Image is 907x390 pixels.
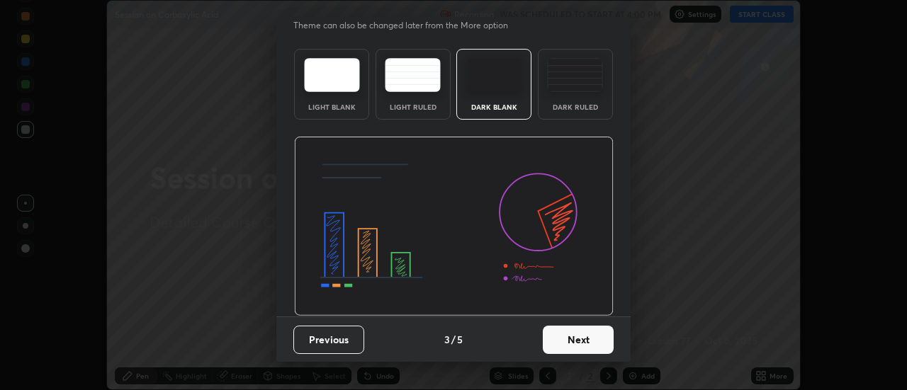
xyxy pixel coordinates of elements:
img: darkThemeBanner.d06ce4a2.svg [294,137,614,316]
div: Dark Ruled [547,103,604,110]
p: Theme can also be changed later from the More option [293,19,523,32]
div: Dark Blank [466,103,522,110]
h4: 3 [444,332,450,347]
button: Previous [293,326,364,354]
div: Light Blank [303,103,360,110]
img: lightTheme.e5ed3b09.svg [304,58,360,92]
h4: 5 [457,332,463,347]
img: darkTheme.f0cc69e5.svg [466,58,522,92]
img: lightRuledTheme.5fabf969.svg [385,58,441,92]
div: Light Ruled [385,103,441,110]
img: darkRuledTheme.de295e13.svg [547,58,603,92]
button: Next [543,326,614,354]
h4: / [451,332,456,347]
